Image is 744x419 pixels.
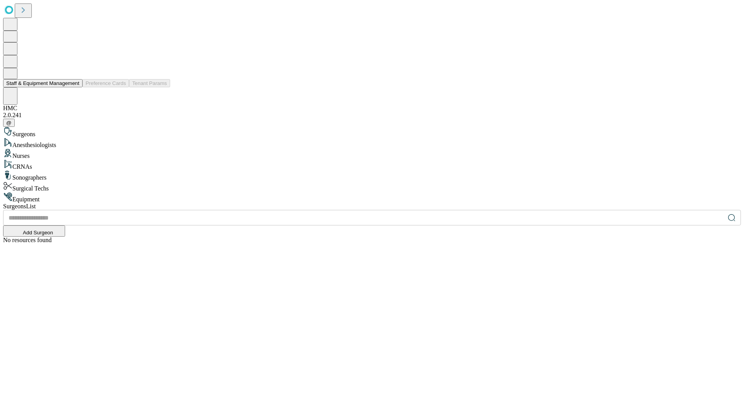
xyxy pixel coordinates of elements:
[3,149,741,159] div: Nurses
[3,112,741,119] div: 2.0.241
[6,120,12,126] span: @
[3,170,741,181] div: Sonographers
[3,225,65,237] button: Add Surgeon
[3,237,741,244] div: No resources found
[3,181,741,192] div: Surgical Techs
[3,138,741,149] div: Anesthesiologists
[3,203,741,210] div: Surgeons List
[3,159,741,170] div: CRNAs
[3,192,741,203] div: Equipment
[3,119,15,127] button: @
[3,127,741,138] div: Surgeons
[83,79,129,87] button: Preference Cards
[3,105,741,112] div: HMC
[23,230,53,235] span: Add Surgeon
[3,79,83,87] button: Staff & Equipment Management
[129,79,170,87] button: Tenant Params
